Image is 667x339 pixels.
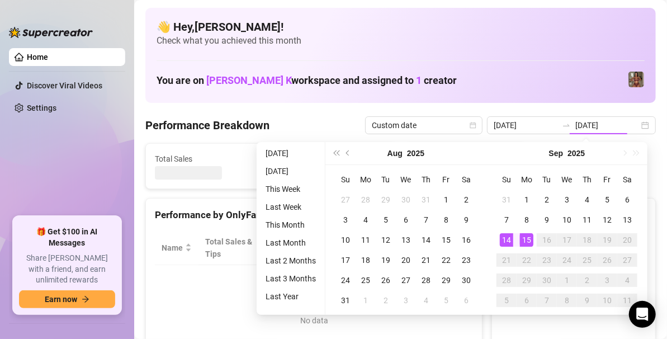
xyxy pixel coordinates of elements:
input: End date [575,119,639,131]
th: Name [155,231,198,265]
span: Sales / Hour [348,236,383,260]
h4: Performance Breakdown [145,117,269,133]
span: Earn now [45,295,77,304]
img: logo-BBDzfeDw.svg [9,27,93,38]
span: swap-right [562,121,571,130]
span: Messages Sent [415,153,517,165]
a: Discover Viral Videos [27,81,102,90]
span: Total Sales [155,153,257,165]
span: to [562,121,571,130]
span: Active Chats [285,153,386,165]
div: Performance by OnlyFans Creator [155,208,473,223]
span: Name [162,242,183,254]
th: Chat Conversion [399,231,474,265]
span: 1 [416,74,422,86]
th: Sales / Hour [342,231,399,265]
span: Chat Conversion [406,236,458,260]
a: Home [27,53,48,62]
span: 🎁 Get $100 in AI Messages [19,227,115,248]
span: Share [PERSON_NAME] with a friend, and earn unlimited rewards [19,253,115,286]
input: Start date [494,119,557,131]
div: Sales by OnlyFans Creator [501,208,646,223]
div: Est. Hours Worked [276,236,327,260]
span: Custom date [372,117,476,134]
th: Total Sales & Tips [198,231,269,265]
span: Total Sales & Tips [205,236,253,260]
span: arrow-right [82,295,89,303]
h4: 👋 Hey, [PERSON_NAME] ! [157,19,645,35]
button: Earn nowarrow-right [19,290,115,308]
img: Greek [628,72,644,87]
div: Open Intercom Messenger [629,301,656,328]
span: [PERSON_NAME] K [206,74,291,86]
span: Check what you achieved this month [157,35,645,47]
div: No data [166,314,462,327]
span: calendar [470,122,476,129]
h1: You are on workspace and assigned to creator [157,74,457,87]
a: Settings [27,103,56,112]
